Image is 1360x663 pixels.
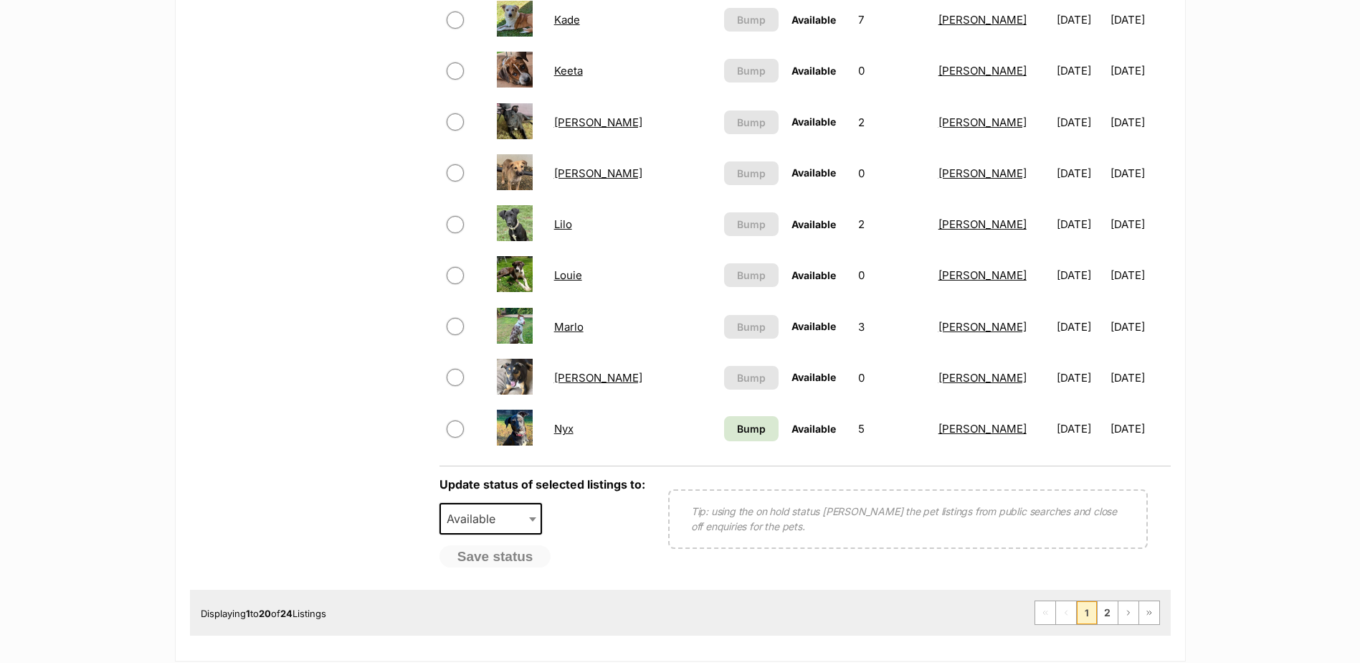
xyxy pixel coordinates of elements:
strong: 1 [246,608,250,619]
button: Bump [724,161,779,185]
span: Bump [737,421,766,436]
button: Bump [724,263,779,287]
td: [DATE] [1051,250,1109,300]
td: [DATE] [1051,353,1109,403]
td: [DATE] [1111,98,1169,147]
span: Page 1 [1077,601,1097,624]
td: [DATE] [1051,302,1109,352]
td: [DATE] [1111,250,1169,300]
a: [PERSON_NAME] [938,217,1027,231]
span: Available [791,423,836,435]
span: Available [791,218,836,230]
span: Available [439,503,543,535]
a: [PERSON_NAME] [938,422,1027,436]
label: Update status of selected listings to: [439,477,645,492]
button: Bump [724,59,779,83]
td: [DATE] [1111,404,1169,453]
span: Available [791,65,836,77]
a: Kade [554,13,580,27]
a: Louie [554,268,582,282]
nav: Pagination [1035,601,1160,625]
strong: 24 [280,608,293,619]
td: [DATE] [1051,149,1109,198]
td: [DATE] [1111,302,1169,352]
td: 0 [852,250,931,300]
span: Bump [737,115,766,130]
span: Bump [737,217,766,232]
span: Available [791,320,836,332]
img: Kellie [497,103,533,139]
a: Page 2 [1098,601,1118,624]
td: [DATE] [1051,404,1109,453]
span: Displaying to of Listings [201,608,326,619]
a: Keeta [554,64,583,77]
span: Available [441,509,510,529]
span: Available [791,371,836,383]
span: Available [791,166,836,179]
button: Bump [724,315,779,339]
a: [PERSON_NAME] [938,166,1027,180]
button: Bump [724,212,779,236]
span: First page [1035,601,1055,624]
td: 3 [852,302,931,352]
span: Bump [737,370,766,385]
button: Bump [724,366,779,390]
a: [PERSON_NAME] [554,371,642,385]
td: [DATE] [1111,353,1169,403]
span: Available [791,269,836,281]
span: Bump [737,63,766,78]
a: Last page [1139,601,1159,624]
a: [PERSON_NAME] [938,320,1027,334]
a: Lilo [554,217,572,231]
a: [PERSON_NAME] [554,166,642,180]
td: 0 [852,353,931,403]
a: [PERSON_NAME] [938,371,1027,385]
span: Bump [737,268,766,283]
a: Bump [724,416,779,441]
td: 5 [852,404,931,453]
button: Bump [724,110,779,134]
span: Bump [737,12,766,27]
a: [PERSON_NAME] [938,116,1027,129]
td: [DATE] [1111,46,1169,95]
button: Bump [724,8,779,32]
span: Available [791,14,836,26]
span: Previous page [1056,601,1076,624]
a: [PERSON_NAME] [554,116,642,129]
td: 0 [852,149,931,198]
button: Save status [439,545,551,568]
p: Tip: using the on hold status [PERSON_NAME] the pet listings from public searches and close off e... [691,504,1125,534]
a: [PERSON_NAME] [938,268,1027,282]
a: [PERSON_NAME] [938,13,1027,27]
a: Nyx [554,422,574,436]
strong: 20 [259,608,271,619]
td: 0 [852,46,931,95]
span: Bump [737,319,766,334]
td: [DATE] [1051,98,1109,147]
td: [DATE] [1111,199,1169,249]
span: Bump [737,166,766,181]
td: 2 [852,199,931,249]
td: [DATE] [1051,199,1109,249]
td: 2 [852,98,931,147]
a: [PERSON_NAME] [938,64,1027,77]
span: Available [791,116,836,128]
a: Marlo [554,320,584,334]
td: [DATE] [1051,46,1109,95]
td: [DATE] [1111,149,1169,198]
a: Next page [1118,601,1138,624]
